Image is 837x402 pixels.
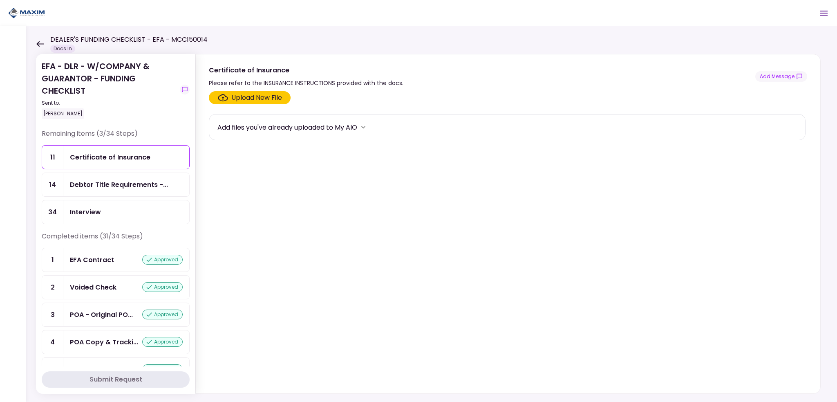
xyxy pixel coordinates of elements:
button: Submit Request [42,371,190,388]
div: POA Copy & Tracking Receipt [70,337,138,347]
div: Remaining items (3/34 Steps) [42,129,190,145]
div: Certificate of Insurance [70,152,150,162]
div: approved [142,310,183,319]
div: 4 [42,330,63,354]
div: 3 [42,303,63,326]
div: approved [142,337,183,347]
div: 5 [42,358,63,381]
button: show-messages [180,85,190,94]
div: Completed items (31/34 Steps) [42,231,190,248]
div: Certificate of InsurancePlease refer to the INSURANCE INSTRUCTIONS provided with the docs.show-me... [195,54,821,394]
button: more [357,121,369,133]
div: Please refer to the INSURANCE INSTRUCTIONS provided with the docs. [209,78,403,88]
div: POA - Original POA (not CA or GA) [70,310,133,320]
div: Interview [70,207,101,217]
span: Click here to upload the required document [209,91,291,104]
div: Certificate of Insurance [209,65,403,75]
div: 11 [42,146,63,169]
a: 11Certificate of Insurance [42,145,190,169]
div: Debtor CDL or Driver License [70,364,134,375]
img: Partner icon [8,7,45,19]
a: 2Voided Checkapproved [42,275,190,299]
div: 2 [42,276,63,299]
div: Submit Request [90,375,142,384]
div: 14 [42,173,63,196]
a: 14Debtor Title Requirements - Other Requirements [42,173,190,197]
button: show-messages [755,71,807,82]
div: 34 [42,200,63,224]
div: Debtor Title Requirements - Other Requirements [70,180,168,190]
div: Upload New File [231,93,282,103]
a: 34Interview [42,200,190,224]
h1: DEALER'S FUNDING CHECKLIST - EFA - MCC150014 [50,35,208,45]
div: [PERSON_NAME] [42,108,84,119]
div: Sent to: [42,99,177,107]
a: 1EFA Contractapproved [42,248,190,272]
a: 5Debtor CDL or Driver Licenseapproved [42,357,190,382]
div: approved [142,364,183,374]
div: approved [142,255,183,265]
div: Voided Check [70,282,116,292]
a: 4POA Copy & Tracking Receiptapproved [42,330,190,354]
div: Docs In [50,45,75,53]
button: Open menu [814,3,834,23]
div: EFA - DLR - W/COMPANY & GUARANTOR - FUNDING CHECKLIST [42,60,177,119]
div: approved [142,282,183,292]
a: 3POA - Original POA (not CA or GA)approved [42,303,190,327]
div: 1 [42,248,63,272]
div: Add files you've already uploaded to My AIO [217,122,357,133]
div: EFA Contract [70,255,114,265]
